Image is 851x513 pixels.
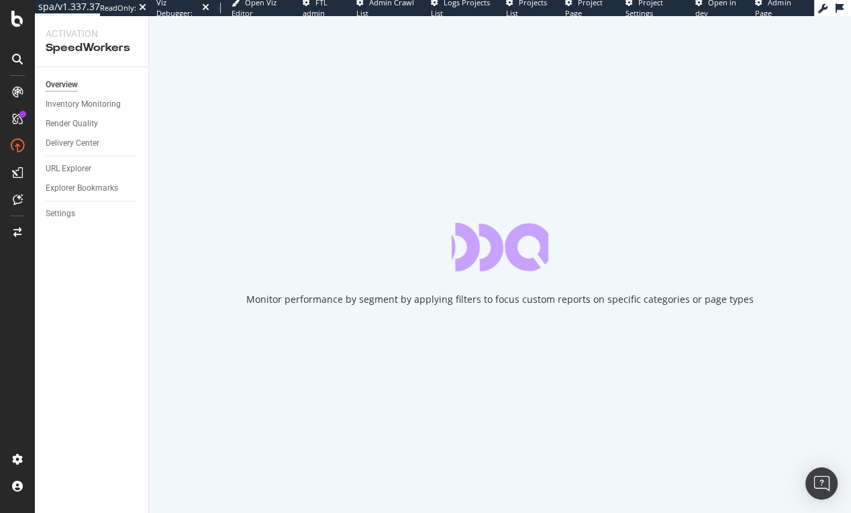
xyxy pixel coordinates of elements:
div: Explorer Bookmarks [46,181,118,195]
div: Delivery Center [46,136,99,150]
div: Render Quality [46,117,98,131]
div: Settings [46,207,75,221]
div: animation [452,223,548,271]
div: URL Explorer [46,162,91,176]
div: Open Intercom Messenger [805,467,838,500]
div: Inventory Monitoring [46,97,121,111]
div: ReadOnly: [100,3,136,13]
a: URL Explorer [46,162,139,176]
div: SpeedWorkers [46,40,138,56]
div: Overview [46,78,78,92]
div: Activation [46,27,138,40]
a: Settings [46,207,139,221]
a: Delivery Center [46,136,139,150]
a: Inventory Monitoring [46,97,139,111]
a: Overview [46,78,139,92]
a: Render Quality [46,117,139,131]
div: Monitor performance by segment by applying filters to focus custom reports on specific categories... [246,293,754,306]
a: Explorer Bookmarks [46,181,139,195]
